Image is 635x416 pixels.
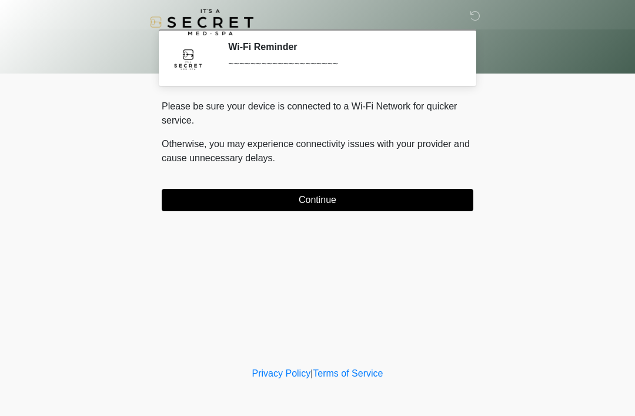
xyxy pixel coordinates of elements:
[273,153,275,163] span: .
[171,41,206,76] img: Agent Avatar
[310,368,313,378] a: |
[162,189,473,211] button: Continue
[228,57,456,71] div: ~~~~~~~~~~~~~~~~~~~~
[313,368,383,378] a: Terms of Service
[228,41,456,52] h2: Wi-Fi Reminder
[252,368,311,378] a: Privacy Policy
[162,137,473,165] p: Otherwise, you may experience connectivity issues with your provider and cause unnecessary delays
[150,9,253,35] img: It's A Secret Med Spa Logo
[162,99,473,128] p: Please be sure your device is connected to a Wi-Fi Network for quicker service.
